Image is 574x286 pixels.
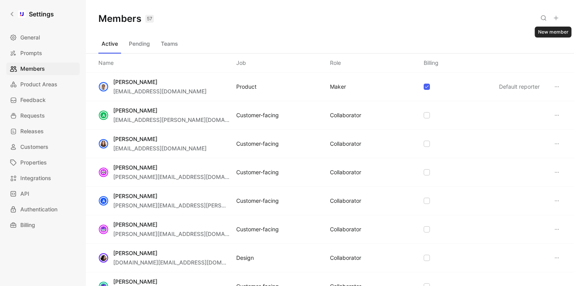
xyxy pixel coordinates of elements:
span: Feedback [20,95,46,105]
span: Releases [20,127,44,136]
div: A [100,197,107,205]
span: Product Areas [20,80,57,89]
span: General [20,33,40,42]
span: [PERSON_NAME][EMAIL_ADDRESS][DOMAIN_NAME] [113,173,251,180]
div: Design [236,253,254,263]
span: [EMAIL_ADDRESS][PERSON_NAME][DOMAIN_NAME] [113,116,251,123]
a: Integrations [6,172,80,184]
span: Members [20,64,45,73]
a: Prompts [6,47,80,59]
span: [PERSON_NAME] [113,193,157,199]
a: Feedback [6,94,80,106]
div: Billing [424,58,439,68]
span: [PERSON_NAME][EMAIL_ADDRESS][PERSON_NAME][DOMAIN_NAME] [113,202,295,209]
span: [PERSON_NAME] [113,107,157,114]
span: [PERSON_NAME] [113,278,157,285]
a: Settings [6,6,57,22]
a: API [6,188,80,200]
div: Customer-facing [236,168,279,177]
div: Product [236,82,257,91]
a: Requests [6,109,80,122]
div: Name [98,58,114,68]
img: avatar [100,140,107,148]
span: Prompts [20,48,42,58]
a: Members [6,63,80,75]
img: avatar [100,83,107,91]
span: [EMAIL_ADDRESS][DOMAIN_NAME] [113,88,207,95]
a: Properties [6,156,80,169]
div: COLLABORATOR [330,196,361,206]
div: COLLABORATOR [330,253,361,263]
span: Customers [20,142,48,152]
span: Billing [20,220,35,230]
div: Customer-facing [236,225,279,234]
span: Authentication [20,205,57,214]
span: Integrations [20,173,51,183]
div: New member [535,27,572,38]
button: Pending [126,38,153,50]
div: 57 [145,15,154,23]
span: [DOMAIN_NAME][EMAIL_ADDRESS][DOMAIN_NAME] [113,259,251,266]
span: [PERSON_NAME] [113,221,157,228]
div: COLLABORATOR [330,168,361,177]
img: avatar [100,225,107,233]
div: COLLABORATOR [330,139,361,148]
div: MAKER [330,82,346,91]
span: Requests [20,111,45,120]
span: [PERSON_NAME][EMAIL_ADDRESS][DOMAIN_NAME] [113,231,251,237]
div: Job [236,58,246,68]
div: Customer-facing [236,139,279,148]
div: COLLABORATOR [330,111,361,120]
button: Active [98,38,121,50]
div: Customer-facing [236,196,279,206]
img: avatar [100,168,107,176]
button: Teams [158,38,181,50]
span: API [20,189,29,198]
span: [PERSON_NAME] [113,164,157,171]
span: Properties [20,158,47,167]
div: Role [330,58,341,68]
span: [PERSON_NAME] [113,136,157,142]
div: A [100,111,107,119]
span: [PERSON_NAME] [113,79,157,85]
span: Default reporter [499,83,540,90]
a: Customers [6,141,80,153]
div: Customer-facing [236,111,279,120]
a: Product Areas [6,78,80,91]
a: Releases [6,125,80,138]
a: Authentication [6,203,80,216]
a: Billing [6,219,80,231]
img: avatar [100,254,107,262]
span: [PERSON_NAME] [113,250,157,256]
span: [EMAIL_ADDRESS][DOMAIN_NAME] [113,145,207,152]
div: COLLABORATOR [330,225,361,234]
a: General [6,31,80,44]
h1: Members [98,13,154,25]
h1: Settings [29,9,54,19]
